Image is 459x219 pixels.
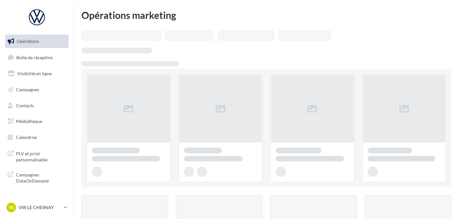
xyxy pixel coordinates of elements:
[4,99,70,112] a: Contacts
[16,87,39,92] span: Campagnes
[4,83,70,96] a: Campagnes
[4,131,70,144] a: Calendrier
[19,204,61,211] p: VW LE CHESNAY
[4,51,70,64] a: Boîte de réception
[4,67,70,80] a: Visibilité en ligne
[17,38,39,44] span: Opérations
[81,10,451,20] div: Opérations marketing
[16,54,53,60] span: Boîte de réception
[16,102,34,108] span: Contacts
[16,170,66,184] span: Campagnes DataOnDemand
[5,201,69,214] a: VL VW LE CHESNAY
[4,115,70,128] a: Médiathèque
[16,134,38,140] span: Calendrier
[4,35,70,48] a: Opérations
[4,168,70,187] a: Campagnes DataOnDemand
[4,147,70,166] a: PLV et print personnalisable
[16,149,66,163] span: PLV et print personnalisable
[17,71,52,76] span: Visibilité en ligne
[9,204,14,211] span: VL
[16,118,42,124] span: Médiathèque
